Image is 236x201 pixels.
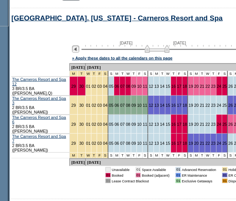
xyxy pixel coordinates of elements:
a: 02 [92,103,96,107]
td: F [137,152,142,158]
a: 24 [217,141,221,145]
a: 03 [97,103,102,107]
a: 15 [166,122,170,126]
a: 21 [200,122,204,126]
td: S [148,152,154,158]
a: 23 [211,84,216,88]
a: 12 [148,141,153,145]
td: Booked [112,173,130,177]
a: 14 [160,103,164,107]
td: M [154,152,159,158]
td: 2 BR/3.5 BA ([PERSON_NAME]) [11,95,70,114]
a: 17 [177,103,181,107]
a: 09 [131,84,136,88]
span: [DATE] [173,40,186,45]
a: 24 [217,84,221,88]
a: 06 [114,141,119,145]
a: 19 [188,141,193,145]
td: Space Available [142,167,169,171]
a: 03 [97,141,102,145]
td: 2 BR/3.5 BA ([PERSON_NAME]) [11,114,70,133]
a: 05 [109,122,113,126]
a: 29 [71,141,76,145]
a: 08 [126,84,130,88]
td: T [120,152,125,158]
a: 01 [86,122,91,126]
td: Independence Day 2026 [97,152,103,158]
a: 19 [188,122,193,126]
a: 12 [148,122,153,126]
td: 01 [136,167,141,171]
a: 26 [228,122,233,126]
td: T [199,152,205,158]
a: 14 [160,122,164,126]
a: The Carneros Resort and Spa 7 [12,134,66,143]
a: [GEOGRAPHIC_DATA], [US_STATE] - Carneros Resort and Spa [11,14,222,22]
a: 05 [109,84,113,88]
a: 29 [71,84,76,88]
a: 18 [183,141,187,145]
td: T [211,71,216,76]
td: Exclusive Getaways [182,178,216,183]
span: [DATE] [120,40,133,45]
a: 04 [103,103,108,107]
td: S [222,71,228,76]
td: W [205,152,211,158]
a: 11 [143,103,147,107]
td: S [182,152,188,158]
td: Independence Day 2026 [103,152,109,158]
td: Advanced Reservation [182,167,216,171]
td: Booked (adjacent) [142,173,169,177]
a: 13 [154,141,159,145]
td: S [182,71,188,76]
td: S [142,71,148,76]
a: 19 [188,103,193,107]
a: 02 [92,84,96,88]
a: 07 [120,84,125,88]
td: W [205,71,211,76]
a: 05 [109,103,113,107]
td: 01 [105,178,110,183]
td: S [142,152,148,158]
a: 02 [92,141,96,145]
a: The Carneros Resort and Spa 12 [12,77,66,86]
td: Unavailable [112,167,130,171]
a: 20 [194,122,198,126]
a: 11 [143,84,147,88]
a: 25 [222,84,227,88]
td: 3 BR/3.5 BA ([PERSON_NAME],Q) [11,76,70,95]
a: 03 [97,84,102,88]
td: S [228,71,233,76]
td: T [120,71,125,76]
a: 18 [183,84,187,88]
a: 10 [137,141,142,145]
a: The Carneros Resort and Spa 3 [12,96,66,105]
td: T [131,71,137,76]
td: M [194,152,199,158]
a: 04 [103,122,108,126]
a: 22 [205,103,210,107]
td: 01 [136,173,141,177]
a: 20 [194,141,198,145]
a: 06 [114,84,119,88]
a: 26 [228,141,233,145]
a: 01 [86,84,91,88]
a: 04 [103,141,108,145]
a: 21 [200,84,204,88]
a: 19 [188,84,193,88]
td: 2 BR/3.5 BA ([PERSON_NAME]) [11,133,70,152]
a: 30 [79,122,84,126]
a: The Carneros Resort and Spa 6 [12,115,66,124]
a: 24 [217,103,221,107]
td: M [114,152,120,158]
a: 04 [103,84,108,88]
a: 26 [228,103,233,107]
a: 16 [171,103,176,107]
td: F [137,71,142,76]
a: 23 [211,122,216,126]
a: 23 [211,141,216,145]
a: 08 [126,122,130,126]
a: 06 [114,103,119,107]
a: 11 [143,141,147,145]
td: Independence Day 2026 [78,71,86,76]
